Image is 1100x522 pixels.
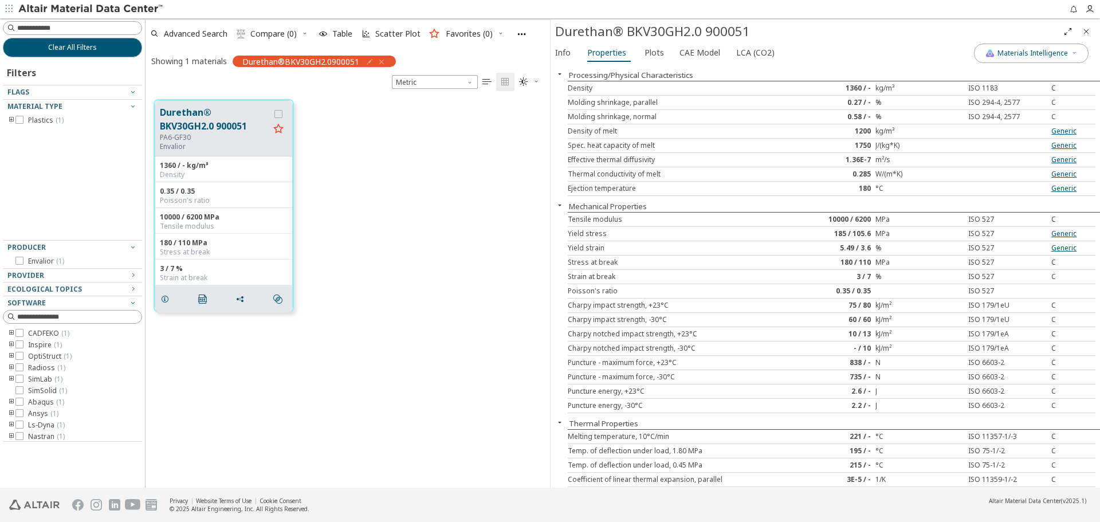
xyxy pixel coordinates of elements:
[569,201,647,211] button: Mechanical Properties
[568,258,788,267] div: Stress at break
[3,57,42,85] div: Filters
[788,258,876,267] div: 180 / 110
[3,269,142,282] button: Provider
[7,409,15,418] i: toogle group
[1051,126,1077,136] a: Generic
[28,386,67,395] span: SimSolid
[568,286,788,296] div: Poisson's ratio
[1051,372,1095,382] div: C
[1051,215,1095,224] div: C
[48,43,97,52] span: Clear All Filters
[964,258,1052,267] div: ISO 527
[788,344,876,353] div: - / 10
[7,432,15,441] i: toogle group
[1051,387,1095,396] div: C
[196,497,252,505] a: Website Terms of Use
[1051,401,1095,410] div: C
[875,446,964,456] div: °C
[28,363,65,372] span: Radioss
[964,84,1052,93] div: ISO 1183
[1051,140,1077,150] a: Generic
[568,84,788,93] div: Density
[1051,243,1077,253] a: Generic
[568,461,788,470] div: Temp. of deflection under load, 0.45 MPa
[788,315,876,324] div: 60 / 60
[160,273,288,282] div: Strain at break
[788,475,876,484] div: 3E-5 / -
[736,44,775,62] span: LCA (CO2)
[788,358,876,367] div: 838 / -
[198,295,207,304] i: 
[875,461,964,470] div: °C
[478,73,496,91] button: Table View
[3,85,142,99] button: Flags
[788,329,876,339] div: 10 / 13
[1051,329,1095,339] div: C
[160,187,288,196] div: 0.35 / 0.35
[788,127,876,136] div: 1200
[551,201,569,210] button: Close
[1051,358,1095,367] div: C
[56,256,64,266] span: ( 1 )
[3,282,142,296] button: Ecological Topics
[160,222,288,231] div: Tensile modulus
[57,363,65,372] span: ( 1 )
[1051,315,1095,324] div: C
[496,73,514,91] button: Tile View
[875,432,964,441] div: °C
[1051,84,1095,93] div: C
[875,344,964,353] div: kJ/m²
[964,372,1052,382] div: ISO 6603-2
[332,30,352,38] span: Table
[875,112,964,121] div: %
[964,358,1052,367] div: ISO 6603-2
[568,112,788,121] div: Molding shrinkage, normal
[28,352,72,361] span: OptiStruct
[875,98,964,107] div: %
[56,115,64,125] span: ( 1 )
[875,184,964,193] div: °C
[568,244,788,253] div: Yield strain
[989,497,1061,505] span: Altair Material Data Center
[1051,169,1077,179] a: Generic
[964,344,1052,353] div: ISO 179/1eA
[645,44,664,62] span: Plots
[3,100,142,113] button: Material Type
[788,272,876,281] div: 3 / 7
[788,461,876,470] div: 215 / -
[514,73,544,91] button: Theme
[3,38,142,57] button: Clear All Filters
[1077,22,1095,41] button: Close
[964,286,1052,296] div: ISO 527
[788,184,876,193] div: 180
[160,213,288,222] div: 10000 / 6200 MPa
[7,340,15,350] i: toogle group
[28,257,64,266] span: Envalior
[788,98,876,107] div: 0.27 / -
[964,301,1052,310] div: ISO 179/1eU
[7,398,15,407] i: toogle group
[568,155,788,164] div: Effective thermal diffusivity
[875,475,964,484] div: 1/K
[501,77,510,87] i: 
[54,340,62,350] span: ( 1 )
[237,29,246,38] i: 
[7,242,46,252] span: Producer
[3,241,142,254] button: Producer
[875,229,964,238] div: MPa
[875,329,964,339] div: kJ/m²
[788,401,876,410] div: 2.2 / -
[160,142,269,151] p: Envalior
[568,387,788,396] div: Puncture energy, +23°C
[568,229,788,238] div: Yield stress
[7,270,44,280] span: Provider
[875,401,964,410] div: J
[875,244,964,253] div: %
[160,133,269,142] div: PA6-GF30
[28,421,65,430] span: Ls-Dyna
[568,475,788,484] div: Coefficient of linear thermal expansion, parallel
[7,421,15,430] i: toogle group
[1051,344,1095,353] div: C
[788,84,876,93] div: 1360 / -
[875,387,964,396] div: J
